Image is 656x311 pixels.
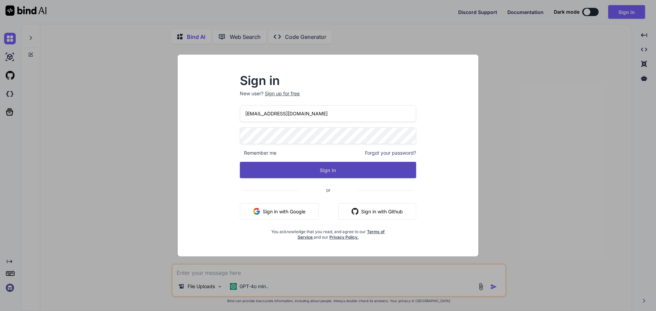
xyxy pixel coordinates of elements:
a: Privacy Policy. [329,235,359,240]
p: New user? [240,90,416,105]
button: Sign In [240,162,416,178]
button: Sign in with Github [338,203,416,220]
input: Login or Email [240,105,416,122]
span: Remember me [240,150,276,156]
span: or [299,182,358,198]
div: Sign up for free [265,90,300,97]
a: Terms of Service [298,229,385,240]
img: github [352,208,358,215]
button: Sign in with Google [240,203,319,220]
h2: Sign in [240,75,416,86]
div: You acknowledge that you read, and agree to our and our [269,225,387,240]
span: Forgot your password? [365,150,416,156]
img: google [253,208,260,215]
